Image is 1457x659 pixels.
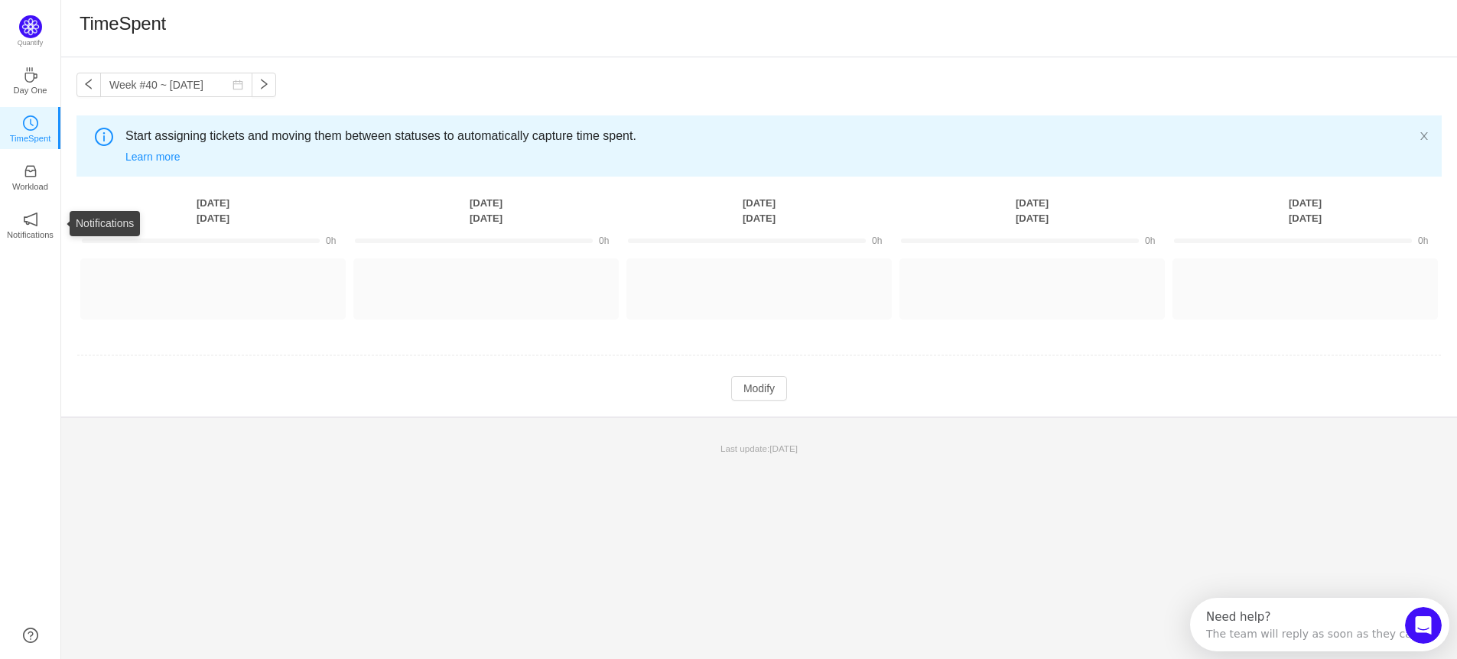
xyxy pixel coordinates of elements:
[252,73,276,97] button: icon: right
[1145,235,1155,246] span: 0h
[23,164,38,179] i: icon: inbox
[95,128,113,146] i: icon: info-circle
[23,216,38,232] a: icon: notificationNotifications
[599,235,609,246] span: 0h
[1419,128,1429,144] button: icon: close
[326,235,336,246] span: 0h
[1418,235,1428,246] span: 0h
[720,443,798,453] span: Last update:
[1419,131,1429,141] i: icon: close
[623,195,896,226] th: [DATE] [DATE]
[13,83,47,97] p: Day One
[769,443,798,453] span: [DATE]
[23,115,38,131] i: icon: clock-circle
[1405,607,1442,644] iframe: Intercom live chat
[23,628,38,643] a: icon: question-circle
[125,127,1419,145] span: Start assigning tickets and moving them between statuses to automatically capture time spent.
[19,15,42,38] img: Quantify
[76,195,350,226] th: [DATE] [DATE]
[7,228,54,242] p: Notifications
[1169,195,1442,226] th: [DATE] [DATE]
[896,195,1169,226] th: [DATE] [DATE]
[23,168,38,183] a: icon: inboxWorkload
[100,73,252,97] input: Select a week
[350,195,623,226] th: [DATE] [DATE]
[23,120,38,135] a: icon: clock-circleTimeSpent
[80,12,166,35] h1: TimeSpent
[23,67,38,83] i: icon: coffee
[233,80,243,90] i: icon: calendar
[23,72,38,87] a: icon: coffeeDay One
[12,180,48,193] p: Workload
[731,376,787,401] button: Modify
[18,38,44,49] p: Quantify
[23,212,38,227] i: icon: notification
[872,235,882,246] span: 0h
[1190,598,1449,651] iframe: Intercom live chat discovery launcher
[10,131,51,145] p: TimeSpent
[125,151,180,163] a: Learn more
[76,73,101,97] button: icon: left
